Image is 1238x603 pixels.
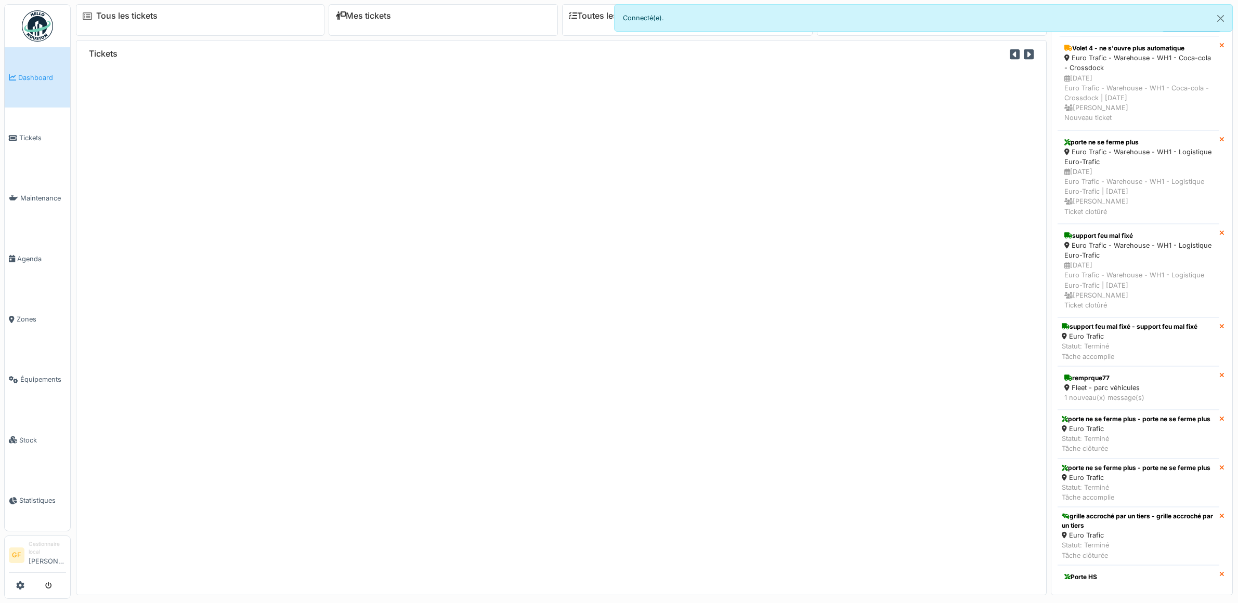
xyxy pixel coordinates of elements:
[1064,383,1213,393] div: Fleet - parc véhicules
[5,108,70,168] a: Tickets
[1064,44,1213,53] div: Volet 4 - ne s'ouvre plus automatique
[17,254,66,264] span: Agenda
[9,540,66,573] a: GF Gestionnaire local[PERSON_NAME]
[5,471,70,531] a: Statistiques
[1064,373,1213,383] div: remprque77
[20,193,66,203] span: Maintenance
[1058,130,1219,224] a: porte ne se ferme plus Euro Trafic - Warehouse - WH1 - Logistique Euro-Trafic [DATE]Euro Trafic -...
[5,410,70,470] a: Stock
[1064,240,1213,260] div: Euro Trafic - Warehouse - WH1 - Logistique Euro-Trafic
[5,229,70,289] a: Agenda
[1062,424,1210,434] div: Euro Trafic
[89,49,118,59] h6: Tickets
[335,11,391,21] a: Mes tickets
[1062,331,1197,341] div: Euro Trafic
[1062,414,1210,424] div: porte ne se ferme plus - porte ne se ferme plus
[1062,530,1215,540] div: Euro Trafic
[1058,507,1219,565] a: grille accroché par un tiers - grille accroché par un tiers Euro Trafic Statut: TerminéTâche clôt...
[5,47,70,108] a: Dashboard
[20,374,66,384] span: Équipements
[5,350,70,410] a: Équipements
[569,11,646,21] a: Toutes les tâches
[9,547,24,563] li: GF
[1062,540,1215,560] div: Statut: Terminé Tâche clôturée
[1064,73,1213,123] div: [DATE] Euro Trafic - Warehouse - WH1 - Coca-cola - Crossdock | [DATE] [PERSON_NAME] Nouveau ticket
[1064,138,1213,147] div: porte ne se ferme plus
[96,11,158,21] a: Tous les tickets
[1064,231,1213,240] div: support feu mal fixé
[1058,410,1219,459] a: porte ne se ferme plus - porte ne se ferme plus Euro Trafic Statut: TerminéTâche clôturée
[1062,322,1197,331] div: support feu mal fixé - support feu mal fixé
[1058,317,1219,366] a: support feu mal fixé - support feu mal fixé Euro Trafic Statut: TerminéTâche accomplie
[1064,260,1213,310] div: [DATE] Euro Trafic - Warehouse - WH1 - Logistique Euro-Trafic | [DATE] [PERSON_NAME] Ticket clotûré
[614,4,1233,32] div: Connecté(e).
[1062,341,1197,361] div: Statut: Terminé Tâche accomplie
[29,540,66,570] li: [PERSON_NAME]
[19,133,66,143] span: Tickets
[29,540,66,556] div: Gestionnaire local
[17,314,66,324] span: Zones
[22,10,53,42] img: Badge_color-CXgf-gQk.svg
[19,435,66,445] span: Stock
[19,495,66,505] span: Statistiques
[1062,434,1210,453] div: Statut: Terminé Tâche clôturée
[1058,224,1219,317] a: support feu mal fixé Euro Trafic - Warehouse - WH1 - Logistique Euro-Trafic [DATE]Euro Trafic - W...
[18,73,66,83] span: Dashboard
[1062,473,1210,483] div: Euro Trafic
[1058,459,1219,507] a: porte ne se ferme plus - porte ne se ferme plus Euro Trafic Statut: TerminéTâche accomplie
[1062,463,1210,473] div: porte ne se ferme plus - porte ne se ferme plus
[1064,53,1213,73] div: Euro Trafic - Warehouse - WH1 - Coca-cola - Crossdock
[5,289,70,350] a: Zones
[1058,36,1219,130] a: Volet 4 - ne s'ouvre plus automatique Euro Trafic - Warehouse - WH1 - Coca-cola - Crossdock [DATE...
[1209,5,1232,32] button: Close
[1064,147,1213,167] div: Euro Trafic - Warehouse - WH1 - Logistique Euro-Trafic
[1058,366,1219,410] a: remprque77 Fleet - parc véhicules 1 nouveau(x) message(s)
[1062,512,1215,530] div: grille accroché par un tiers - grille accroché par un tiers
[1064,167,1213,217] div: [DATE] Euro Trafic - Warehouse - WH1 - Logistique Euro-Trafic | [DATE] [PERSON_NAME] Ticket clotûré
[1064,393,1213,403] div: 1 nouveau(x) message(s)
[1062,483,1210,502] div: Statut: Terminé Tâche accomplie
[1064,572,1213,582] div: Porte HS
[5,168,70,229] a: Maintenance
